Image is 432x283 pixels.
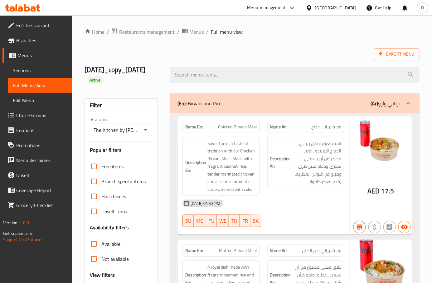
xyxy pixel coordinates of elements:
[229,215,240,227] button: TH
[3,229,32,237] span: Get support on:
[185,124,203,130] strong: Name En:
[383,221,396,233] button: Not has choices
[2,123,72,138] a: Coupons
[16,37,67,44] span: Branches
[2,33,72,48] a: Branches
[101,163,124,170] span: Free items
[177,100,221,107] p: Biryani and Rice
[177,28,179,36] li: /
[368,221,381,233] button: Purchased item
[90,271,115,279] h3: View filters
[270,155,291,170] strong: Description Ar:
[211,28,243,36] span: Full menu view
[2,183,72,198] a: Coverage Report
[2,138,72,153] a: Promotions
[101,208,127,215] span: Upsell items
[182,215,194,227] button: SU
[87,76,103,84] div: Active
[16,186,67,194] span: Coverage Report
[371,100,401,107] p: برياني وأرز
[90,224,129,231] h3: Availability filters
[16,156,67,164] span: Menu disclaimer
[85,65,163,84] h2: [DATE]_copy_[DATE]
[218,124,257,130] span: Chicken Biryani Meal
[119,28,175,36] span: Restaurants management
[421,4,424,11] span: D
[8,78,72,93] a: Full Menu View
[90,99,153,112] div: Filter
[353,221,366,233] button: Branch specific item
[8,93,72,108] a: Edit Menu
[270,247,287,254] strong: Name Ar:
[381,185,394,197] span: 17.5
[2,108,72,123] a: Choice Groups
[242,216,248,226] span: FR
[315,4,356,11] div: [GEOGRAPHIC_DATA]
[170,93,420,113] div: (En): Biryani and Rice(Ar):برياني وأرز
[231,216,237,226] span: TH
[185,216,191,226] span: SU
[302,247,342,254] span: وجبة برياني لحم الضأن
[2,48,72,63] a: Menus
[3,219,18,227] span: Version:
[170,67,420,83] input: search
[101,193,126,200] span: Has choices
[101,178,146,185] span: Branch specific items
[16,112,67,119] span: Choice Groups
[188,201,223,206] span: [DATE] 04:42 PM
[182,28,204,36] a: Menus
[90,146,153,154] h3: Popular filters
[250,215,261,227] button: SA
[2,198,72,213] a: Grocery Checklist
[16,22,67,29] span: Edit Restaurant
[371,99,379,108] b: (Ar):
[189,28,204,36] span: Menus
[101,240,120,248] span: Available
[292,140,342,186] span: استمتعوا بمذاق برياني الدجاج التقليدي الغني. محضر من أرز بسمتي عطري، ودجاج متبل طري، ومزيج من الت...
[8,63,72,78] a: Sections
[398,221,411,233] button: Available
[141,126,150,134] button: Open
[16,171,67,179] span: Upsell
[112,28,175,36] a: Restaurants management
[209,216,214,226] span: TU
[17,52,67,59] span: Menus
[367,185,380,197] span: AED
[379,50,415,58] span: Export Menu
[374,48,420,60] span: Export Menu
[206,28,208,36] li: /
[253,216,259,226] span: SA
[16,201,67,209] span: Grocery Checklist
[2,18,72,33] a: Edit Restaurant
[85,28,420,36] nav: breadcrumb
[207,140,257,193] span: Savor the rich taste of tradition with our Chicken Biryani Meal. Made with fragrant basmati rice,...
[185,247,203,254] strong: Name En:
[177,99,187,108] b: (En):
[16,127,67,134] span: Coupons
[219,216,226,226] span: WE
[2,153,72,168] a: Menu disclaimer
[107,28,109,36] li: /
[350,116,412,163] img: 244667803638803940848756131.jpg
[19,219,29,227] span: 1.0.0
[240,215,250,227] button: FR
[3,236,43,244] a: Support.OpsPlatform
[13,67,67,74] span: Sections
[270,124,287,130] strong: Name Ar:
[13,82,67,89] span: Full Menu View
[219,247,257,254] span: Mutton Biryani Meal
[196,216,204,226] span: MO
[311,124,342,130] span: وجبة برياني دجاج
[185,159,206,174] strong: Description En:
[217,215,229,227] button: WE
[87,77,103,83] span: Active
[247,4,286,12] div: Menu-management
[16,141,67,149] span: Promotions
[101,255,129,263] span: Not available
[2,168,72,183] a: Upsell
[206,215,217,227] button: TU
[85,28,104,36] a: Home
[13,97,67,104] span: Edit Menu
[194,215,206,227] button: MO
